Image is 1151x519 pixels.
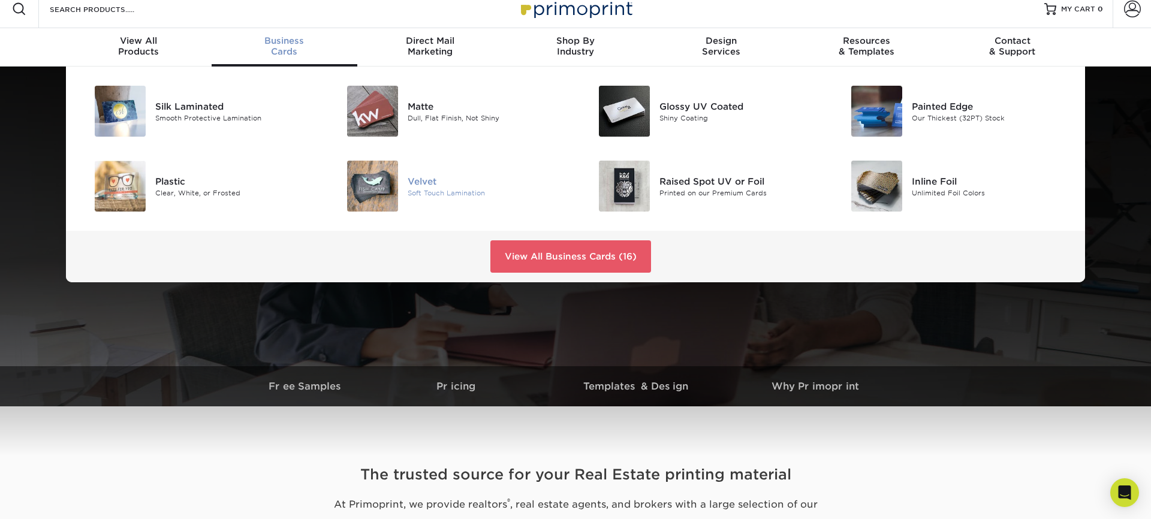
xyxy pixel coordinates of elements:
a: Velvet Business Cards Velvet Soft Touch Lamination [333,156,567,216]
a: Glossy UV Coated Business Cards Glossy UV Coated Shiny Coating [584,81,819,141]
div: Silk Laminated [155,99,314,113]
h2: The trusted source for your Real Estate printing material [225,464,926,485]
a: Matte Business Cards Matte Dull, Flat Finish, Not Shiny [333,81,567,141]
div: Shiny Coating [659,113,818,123]
div: Our Thickest (32PT) Stock [912,113,1071,123]
div: Clear, White, or Frosted [155,188,314,198]
a: Inline Foil Business Cards Inline Foil Unlimited Foil Colors [837,156,1071,216]
img: Silk Laminated Business Cards [95,86,146,137]
div: & Support [939,35,1085,57]
span: Direct Mail [357,35,503,46]
a: DesignServices [648,28,794,67]
div: Products [66,35,212,57]
div: Painted Edge [912,99,1071,113]
div: Soft Touch Lamination [408,188,567,198]
a: Silk Laminated Business Cards Silk Laminated Smooth Protective Lamination [80,81,315,141]
span: Contact [939,35,1085,46]
a: View AllProducts [66,28,212,67]
img: Velvet Business Cards [347,161,398,212]
span: Design [648,35,794,46]
span: Shop By [503,35,649,46]
sup: ® [507,497,510,506]
span: 0 [1098,5,1103,13]
div: Open Intercom Messenger [1110,478,1139,507]
img: Glossy UV Coated Business Cards [599,86,650,137]
a: Resources& Templates [794,28,939,67]
input: SEARCH PRODUCTS..... [49,2,165,16]
a: BusinessCards [212,28,357,67]
div: Printed on our Premium Cards [659,188,818,198]
div: Unlimited Foil Colors [912,188,1071,198]
div: Plastic [155,174,314,188]
img: Raised Spot UV or Foil Business Cards [599,161,650,212]
a: Shop ByIndustry [503,28,649,67]
iframe: Google Customer Reviews [3,482,102,515]
div: Services [648,35,794,57]
img: Inline Foil Business Cards [851,161,902,212]
img: Plastic Business Cards [95,161,146,212]
a: Plastic Business Cards Plastic Clear, White, or Frosted [80,156,315,216]
div: Cards [212,35,357,57]
span: Resources [794,35,939,46]
a: View All Business Cards (16) [490,240,651,273]
div: Matte [408,99,567,113]
div: Raised Spot UV or Foil [659,174,818,188]
div: Glossy UV Coated [659,99,818,113]
div: Marketing [357,35,503,57]
div: & Templates [794,35,939,57]
span: Business [212,35,357,46]
div: Smooth Protective Lamination [155,113,314,123]
a: Contact& Support [939,28,1085,67]
img: Matte Business Cards [347,86,398,137]
img: Painted Edge Business Cards [851,86,902,137]
span: MY CART [1061,4,1095,14]
div: Velvet [408,174,567,188]
div: Industry [503,35,649,57]
a: Painted Edge Business Cards Painted Edge Our Thickest (32PT) Stock [837,81,1071,141]
div: Inline Foil [912,174,1071,188]
span: View All [66,35,212,46]
a: Raised Spot UV or Foil Business Cards Raised Spot UV or Foil Printed on our Premium Cards [584,156,819,216]
a: Direct MailMarketing [357,28,503,67]
div: Dull, Flat Finish, Not Shiny [408,113,567,123]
